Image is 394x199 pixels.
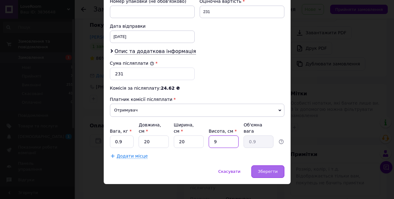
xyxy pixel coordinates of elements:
label: Вага, кг [110,129,132,134]
div: Дата відправки [110,23,195,29]
span: Отримувач [110,104,284,117]
label: Висота, см [209,129,237,134]
span: Опис та додаткова інформація [115,48,196,54]
span: Додати місце [117,154,148,159]
label: Ширина, см [174,122,194,134]
span: Платник комісії післяплати [110,97,173,102]
div: Об'ємна вага [244,122,273,134]
span: 24.62 ₴ [161,86,180,91]
div: Комісія за післяплату: [110,85,284,91]
span: Зберегти [258,169,278,174]
label: Сума післяплати [110,61,154,66]
label: Довжина, см [139,122,161,134]
span: Скасувати [218,169,240,174]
